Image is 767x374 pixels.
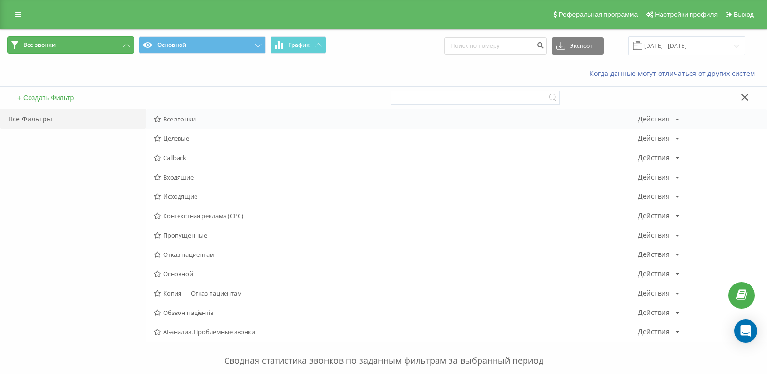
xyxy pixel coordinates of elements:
span: Отказ пациентам [154,251,638,258]
span: Целевые [154,135,638,142]
div: Действия [638,270,670,277]
span: Реферальная программа [558,11,638,18]
div: Действия [638,116,670,122]
div: Действия [638,309,670,316]
p: Сводная статистика звонков по заданным фильтрам за выбранный период [7,335,760,367]
span: Настройки профиля [655,11,718,18]
div: Действия [638,290,670,297]
button: Закрыть [738,93,752,103]
div: Действия [638,193,670,200]
div: Действия [638,232,670,239]
a: Когда данные могут отличаться от других систем [589,69,760,78]
button: Все звонки [7,36,134,54]
span: Обзвон пацієнтів [154,309,638,316]
span: Копия — Отказ пациентам [154,290,638,297]
button: + Создать Фильтр [15,93,76,102]
span: Пропущенные [154,232,638,239]
span: Callback [154,154,638,161]
div: Действия [638,329,670,335]
span: Исходящие [154,193,638,200]
span: График [288,42,310,48]
button: График [271,36,326,54]
span: Выход [734,11,754,18]
input: Поиск по номеру [444,37,547,55]
div: Действия [638,212,670,219]
span: Контекстная реклама (CPC) [154,212,638,219]
button: Экспорт [552,37,604,55]
div: Действия [638,154,670,161]
span: Основной [154,270,638,277]
div: Действия [638,251,670,258]
button: Основной [139,36,266,54]
div: Действия [638,135,670,142]
div: Open Intercom Messenger [734,319,757,343]
div: Все Фильтры [0,109,146,129]
span: Входящие [154,174,638,180]
div: Действия [638,174,670,180]
span: AI-анализ. Проблемные звонки [154,329,638,335]
span: Все звонки [23,41,56,49]
span: Все звонки [154,116,638,122]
